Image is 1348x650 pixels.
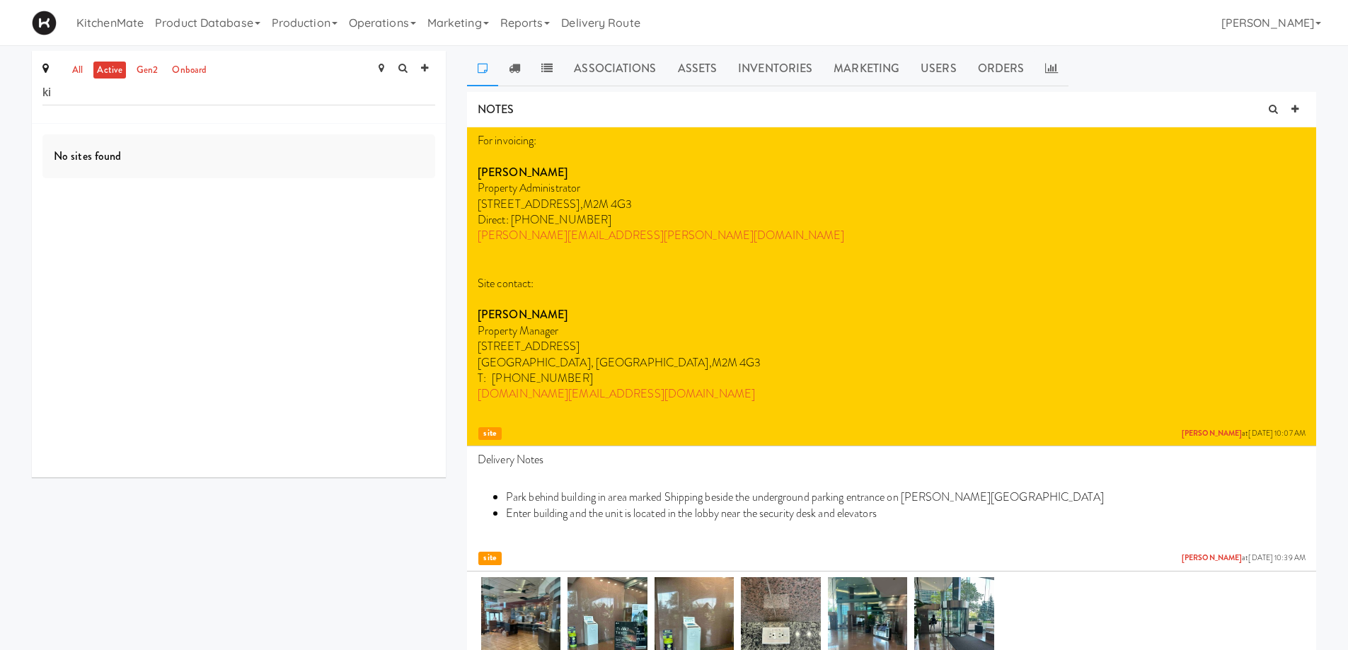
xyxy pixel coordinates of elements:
div: No sites found [42,134,435,178]
span: [STREET_ADDRESS] [478,338,580,354]
p: For invoicing: [478,133,1306,149]
a: [PERSON_NAME] [1182,428,1242,439]
span: at [DATE] 10:39 AM [1182,553,1306,564]
a: Orders [967,51,1035,86]
li: Park behind building in area marked Shipping beside the underground parking entrance on [PERSON_N... [506,489,1306,505]
span: [GEOGRAPHIC_DATA], [GEOGRAPHIC_DATA], [478,354,712,371]
span: M2M 4G3 [712,354,761,371]
a: gen2 [133,62,161,79]
span: Property Administrator [478,180,580,196]
span: Direct: [PHONE_NUMBER] [478,211,611,228]
a: Assets [667,51,728,86]
strong: [PERSON_NAME] [478,306,568,323]
a: Associations [563,51,667,86]
img: Micromart [32,11,57,35]
a: [DOMAIN_NAME][EMAIL_ADDRESS][DOMAIN_NAME] [478,385,755,402]
a: all [69,62,86,79]
span: Property Manager [478,323,559,339]
a: Marketing [823,51,910,86]
span: NOTES [478,101,514,117]
span: M2M 4G3 [583,196,633,212]
a: active [93,62,126,79]
span: site [478,552,502,565]
span: site [478,427,502,441]
a: Users [910,51,967,86]
span: Site contact: [478,275,534,291]
a: [PERSON_NAME][EMAIL_ADDRESS][PERSON_NAME][DOMAIN_NAME] [478,227,844,243]
input: Search site [42,79,435,105]
li: Enter building and the unit is located in the lobby near the security desk and elevators [506,506,1306,521]
strong: [PERSON_NAME] [478,164,568,180]
a: [PERSON_NAME] [1182,552,1242,563]
a: onboard [168,62,210,79]
p: Delivery Notes [478,452,1306,468]
a: Inventories [727,51,823,86]
span: T: [PHONE_NUMBER] [478,370,593,386]
span: at [DATE] 10:07 AM [1182,429,1306,439]
p: [STREET_ADDRESS], [478,197,1306,212]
